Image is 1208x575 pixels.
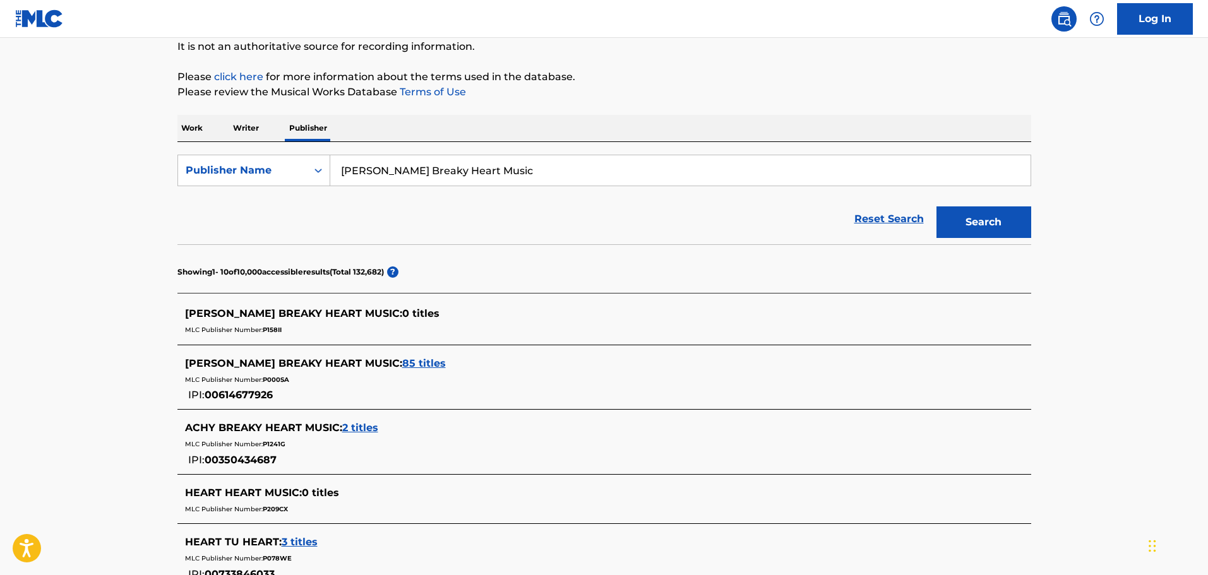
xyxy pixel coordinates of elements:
a: Reset Search [848,205,930,233]
form: Search Form [177,155,1031,244]
span: 0 titles [402,307,440,319]
p: Work [177,115,206,141]
img: MLC Logo [15,9,64,28]
span: 0 titles [302,487,339,499]
a: Public Search [1051,6,1077,32]
p: Please review the Musical Works Database [177,85,1031,100]
p: It is not an authoritative source for recording information. [177,39,1031,54]
img: help [1089,11,1104,27]
span: [PERSON_NAME] BREAKY HEART MUSIC : [185,307,402,319]
p: Publisher [285,115,331,141]
span: 85 titles [402,357,446,369]
span: MLC Publisher Number: [185,554,263,562]
span: MLC Publisher Number: [185,440,263,448]
span: HEART TU HEART : [185,536,282,548]
p: Please for more information about the terms used in the database. [177,69,1031,85]
a: Log In [1117,3,1193,35]
span: 00614677926 [205,389,273,401]
div: Drag [1149,527,1156,565]
img: search [1056,11,1072,27]
span: P158II [263,326,282,334]
span: [PERSON_NAME] BREAKY HEART MUSIC : [185,357,402,369]
iframe: Chat Widget [1145,514,1208,575]
span: MLC Publisher Number: [185,376,263,384]
span: P209CX [263,505,288,513]
span: MLC Publisher Number: [185,326,263,334]
span: IPI: [188,454,205,466]
span: 00350434687 [205,454,277,466]
div: Help [1084,6,1109,32]
span: P000SA [263,376,289,384]
a: Terms of Use [397,86,466,98]
span: HEART HEART MUSIC : [185,487,302,499]
p: Showing 1 - 10 of 10,000 accessible results (Total 132,682 ) [177,266,384,278]
span: ? [387,266,398,278]
span: 3 titles [282,536,318,548]
span: IPI: [188,389,205,401]
span: ACHY BREAKY HEART MUSIC : [185,422,342,434]
div: Publisher Name [186,163,299,178]
a: click here [214,71,263,83]
span: 2 titles [342,422,378,434]
span: P1241G [263,440,285,448]
span: MLC Publisher Number: [185,505,263,513]
span: P078WE [263,554,292,562]
p: Writer [229,115,263,141]
button: Search [936,206,1031,238]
